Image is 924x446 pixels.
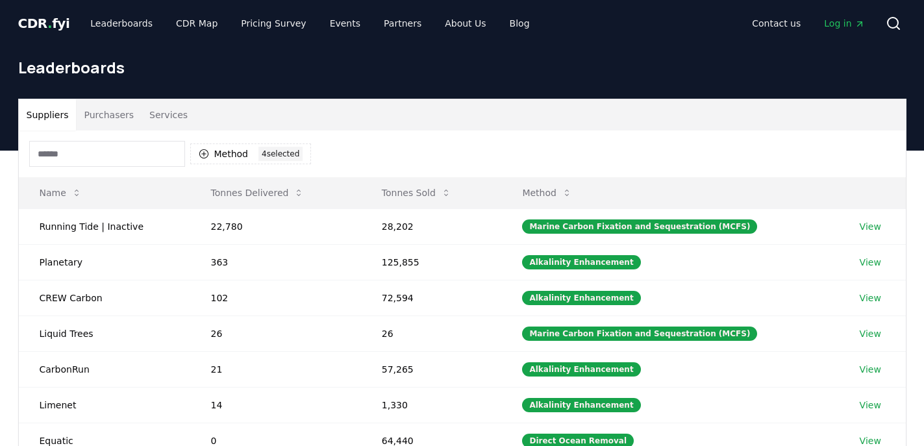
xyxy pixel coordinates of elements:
[860,363,881,376] a: View
[522,362,640,377] div: Alkalinity Enhancement
[522,255,640,269] div: Alkalinity Enhancement
[190,244,361,280] td: 363
[190,143,312,164] button: Method4selected
[19,316,190,351] td: Liquid Trees
[142,99,195,130] button: Services
[361,208,502,244] td: 28,202
[361,244,502,280] td: 125,855
[361,280,502,316] td: 72,594
[860,256,881,269] a: View
[19,99,77,130] button: Suppliers
[190,280,361,316] td: 102
[742,12,875,35] nav: Main
[860,399,881,412] a: View
[19,351,190,387] td: CarbonRun
[19,387,190,423] td: Limenet
[166,12,228,35] a: CDR Map
[19,208,190,244] td: Running Tide | Inactive
[373,12,432,35] a: Partners
[814,12,875,35] a: Log in
[47,16,52,31] span: .
[499,12,540,35] a: Blog
[19,244,190,280] td: Planetary
[201,180,315,206] button: Tonnes Delivered
[29,180,92,206] button: Name
[522,398,640,412] div: Alkalinity Enhancement
[80,12,163,35] a: Leaderboards
[860,327,881,340] a: View
[18,16,70,31] span: CDR fyi
[361,351,502,387] td: 57,265
[824,17,864,30] span: Log in
[190,387,361,423] td: 14
[742,12,811,35] a: Contact us
[522,327,757,341] div: Marine Carbon Fixation and Sequestration (MCFS)
[361,316,502,351] td: 26
[231,12,316,35] a: Pricing Survey
[860,220,881,233] a: View
[512,180,582,206] button: Method
[860,291,881,304] a: View
[522,291,640,305] div: Alkalinity Enhancement
[371,180,462,206] button: Tonnes Sold
[19,280,190,316] td: CREW Carbon
[18,57,906,78] h1: Leaderboards
[76,99,142,130] button: Purchasers
[190,316,361,351] td: 26
[18,14,70,32] a: CDR.fyi
[80,12,540,35] nav: Main
[361,387,502,423] td: 1,330
[522,219,757,234] div: Marine Carbon Fixation and Sequestration (MCFS)
[434,12,496,35] a: About Us
[190,208,361,244] td: 22,780
[319,12,371,35] a: Events
[258,147,303,161] div: 4 selected
[190,351,361,387] td: 21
